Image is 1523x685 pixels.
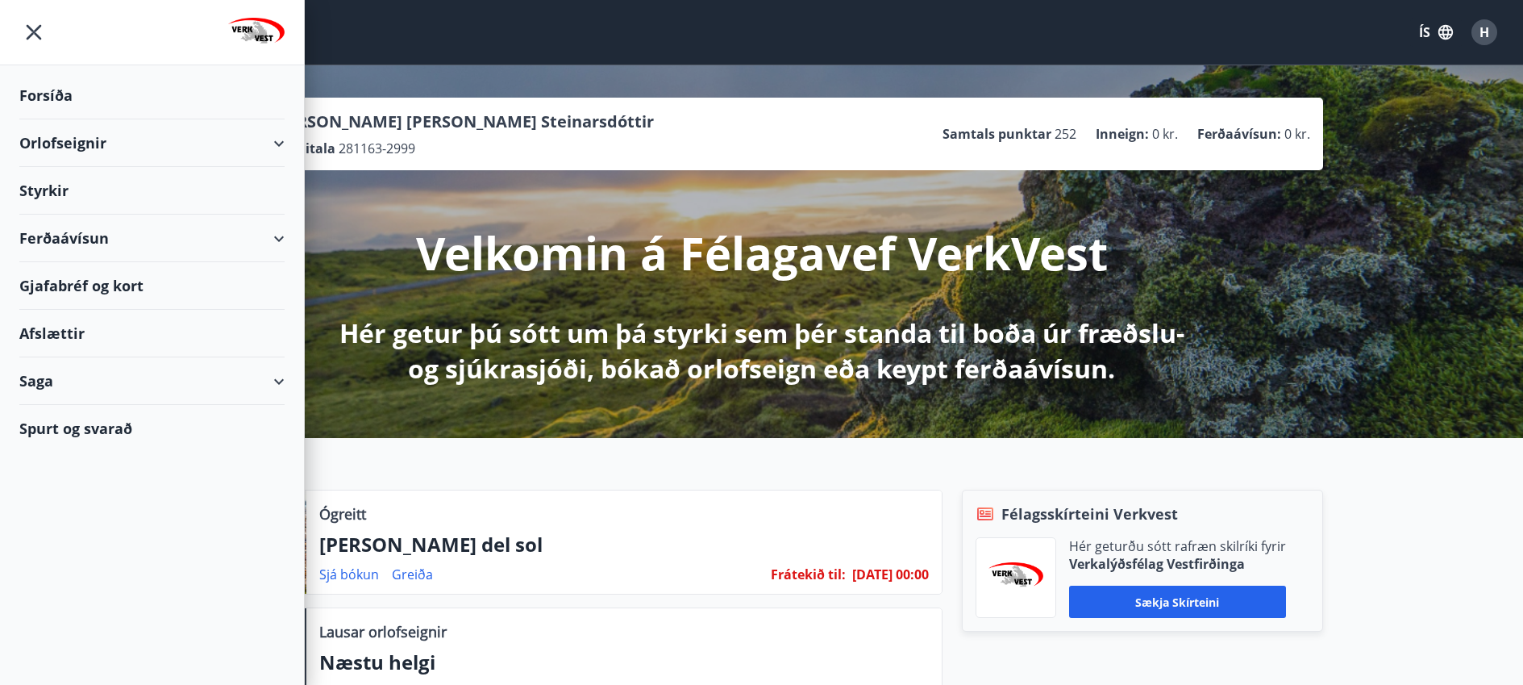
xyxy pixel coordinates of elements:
[1410,18,1462,47] button: ÍS
[1069,537,1286,555] p: Hér geturðu sótt rafræn skilríki fyrir
[943,125,1051,143] p: Samtals punktar
[1284,125,1310,143] span: 0 kr.
[771,566,846,583] span: Frátekið til :
[852,566,929,583] span: [DATE] 00:00
[19,262,285,310] div: Gjafabréf og kort
[1152,125,1178,143] span: 0 kr.
[272,111,654,133] p: [PERSON_NAME] [PERSON_NAME] Steinarsdóttir
[392,566,433,583] a: Greiða
[19,18,48,47] button: menu
[416,222,1108,283] p: Velkomin á Félagavef VerkVest
[19,119,285,167] div: Orlofseignir
[319,621,447,642] p: Lausar orlofseignir
[336,315,1188,386] p: Hér getur þú sótt um þá styrki sem þér standa til boða úr fræðslu- og sjúkrasjóði, bókað orlofsei...
[1197,125,1281,143] p: Ferðaávísun :
[19,215,285,262] div: Ferðaávísun
[1001,503,1178,524] span: Félagsskírteini Verkvest
[19,72,285,119] div: Forsíða
[988,562,1043,594] img: jihgzMk4dcgjRAW2aMgpbAqQEG7LZi0j9dOLAUvz.png
[1055,125,1076,143] span: 252
[319,531,929,558] p: [PERSON_NAME] del sol
[1465,13,1504,52] button: H
[19,310,285,357] div: Afslættir
[339,140,415,157] span: 281163-2999
[319,566,379,583] a: Sjá bókun
[19,357,285,405] div: Saga
[1479,23,1489,41] span: H
[19,167,285,215] div: Styrkir
[1069,586,1286,618] button: Sækja skírteini
[19,405,285,452] div: Spurt og svarað
[319,649,929,676] p: Næstu helgi
[319,503,366,524] p: Ógreitt
[1069,555,1286,573] p: Verkalýðsfélag Vestfirðinga
[1096,125,1149,143] p: Inneign :
[228,18,285,50] img: union_logo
